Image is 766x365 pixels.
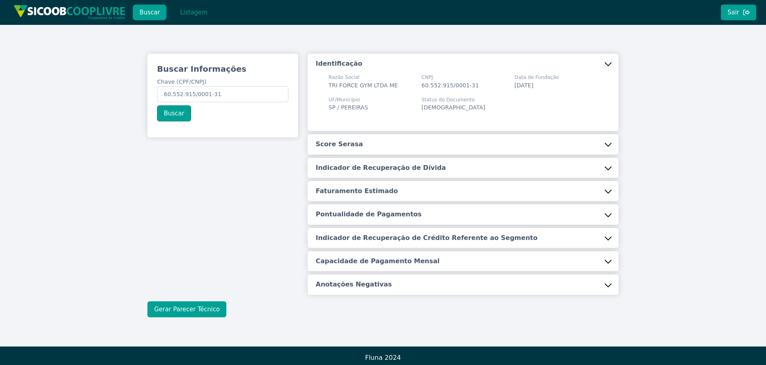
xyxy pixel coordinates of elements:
span: CNPJ [421,74,479,81]
span: Data de Fundação [514,74,559,81]
button: Faturamento Estimado [308,181,619,201]
span: [DATE] [514,82,533,89]
span: TRI FORCE GYM LTDA ME [329,82,398,89]
h5: Indicador de Recuperação de Crédito Referente ao Segmento [316,234,538,242]
span: 60.552.915/0001-31 [421,82,479,89]
button: Sair [721,4,756,20]
h3: Buscar Informações [157,63,288,75]
span: Fluna 2024 [365,354,401,361]
span: Status do Documento [421,96,485,103]
span: Chave (CPF/CNPJ) [157,79,206,85]
button: Indicador de Recuperação de Crédito Referente ao Segmento [308,228,619,248]
button: Indicador de Recuperação de Dívida [308,158,619,178]
span: SP / PEREIRAS [329,104,368,111]
h5: Score Serasa [316,140,363,149]
button: Listagem [173,4,214,20]
h5: Faturamento Estimado [316,187,398,196]
h5: Indicador de Recuperação de Dívida [316,163,446,172]
button: Buscar [157,105,191,121]
h5: Capacidade de Pagamento Mensal [316,257,439,266]
button: Pontualidade de Pagamentos [308,204,619,224]
button: Buscar [133,4,167,20]
button: Anotações Negativas [308,274,619,294]
span: UF/Município [329,96,368,103]
img: img/sicoob_cooplivre.png [14,5,126,20]
button: Score Serasa [308,134,619,154]
span: [DEMOGRAPHIC_DATA] [421,104,485,111]
span: Razão Social [329,74,398,81]
button: Capacidade de Pagamento Mensal [308,251,619,271]
button: Gerar Parecer Técnico [147,301,226,317]
button: Identificação [308,54,619,74]
h5: Identificação [316,59,362,68]
input: Chave (CPF/CNPJ) [157,86,288,102]
h5: Pontualidade de Pagamentos [316,210,421,219]
h5: Anotações Negativas [316,280,392,289]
